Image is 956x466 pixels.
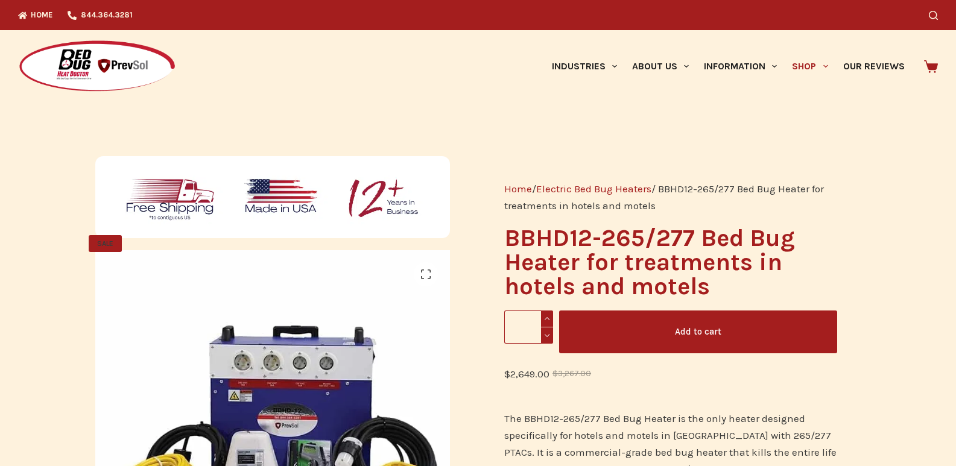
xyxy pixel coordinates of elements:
a: Shop [785,30,835,102]
bdi: 2,649.00 [504,368,549,380]
nav: Primary [544,30,912,102]
a: Industries [544,30,624,102]
input: Product quantity [504,310,553,344]
a: Information [697,30,785,102]
button: Search [929,11,938,20]
nav: Breadcrumb [504,180,837,214]
span: SALE [89,235,122,252]
span: $ [552,369,558,378]
bdi: 3,267.00 [552,369,591,378]
a: Electric Bed Bug Heaters [536,183,651,195]
a: the best bed bug heaters for hotels? Our BBHD-12-265/267 [450,421,805,433]
h1: BBHD12-265/277 Bed Bug Heater for treatments in hotels and motels [504,226,837,298]
a: Bed Bug Heat Doctor PrevSol Bed Bug Heat Treatment Equipment · Free Shipping · Treats up to 450 s... [95,421,451,433]
button: Add to cart [559,310,837,353]
a: Home [504,183,532,195]
a: Our Reviews [835,30,912,102]
a: View full-screen image gallery [414,262,438,286]
img: Prevsol/Bed Bug Heat Doctor [18,40,176,93]
a: About Us [624,30,696,102]
span: $ [504,368,510,380]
